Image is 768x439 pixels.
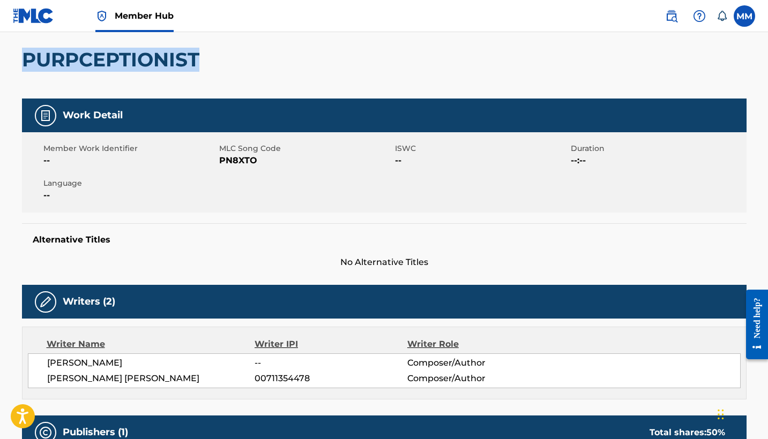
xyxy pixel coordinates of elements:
span: Language [43,178,217,189]
span: [PERSON_NAME] [47,357,255,369]
span: Member Work Identifier [43,143,217,154]
span: -- [43,189,217,202]
span: 00711354478 [255,372,407,385]
h5: Alternative Titles [33,234,736,245]
div: Help [689,5,710,27]
iframe: Chat Widget [714,388,768,439]
img: search [665,10,678,22]
div: Writer IPI [255,338,407,351]
span: ISWC [395,143,568,154]
span: --:-- [571,154,744,167]
h5: Publishers (1) [63,426,128,438]
span: 50 % [706,427,725,437]
img: MLC Logo [13,8,54,24]
img: help [693,10,706,22]
span: No Alternative Titles [22,256,747,269]
div: Writer Role [407,338,546,351]
span: Duration [571,143,744,154]
div: Writer Name [47,338,255,351]
span: Composer/Author [407,357,546,369]
span: -- [43,154,217,167]
img: Writers [39,296,52,308]
span: Member Hub [115,10,174,22]
h5: Writers (2) [63,296,115,308]
a: Public Search [661,5,682,27]
img: Top Rightsholder [95,10,108,22]
h5: Work Detail [63,109,123,122]
div: User Menu [734,5,755,27]
span: PN8XTO [219,154,392,167]
div: Drag [718,398,724,430]
h2: PURPCEPTIONIST [22,48,205,72]
img: Publishers [39,426,52,439]
span: [PERSON_NAME] [PERSON_NAME] [47,372,255,385]
span: -- [255,357,407,369]
span: -- [395,154,568,167]
div: Total shares: [650,426,725,439]
span: MLC Song Code [219,143,392,154]
img: Work Detail [39,109,52,122]
span: Composer/Author [407,372,546,385]
div: Notifications [717,11,727,21]
iframe: Resource Center [738,281,768,369]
